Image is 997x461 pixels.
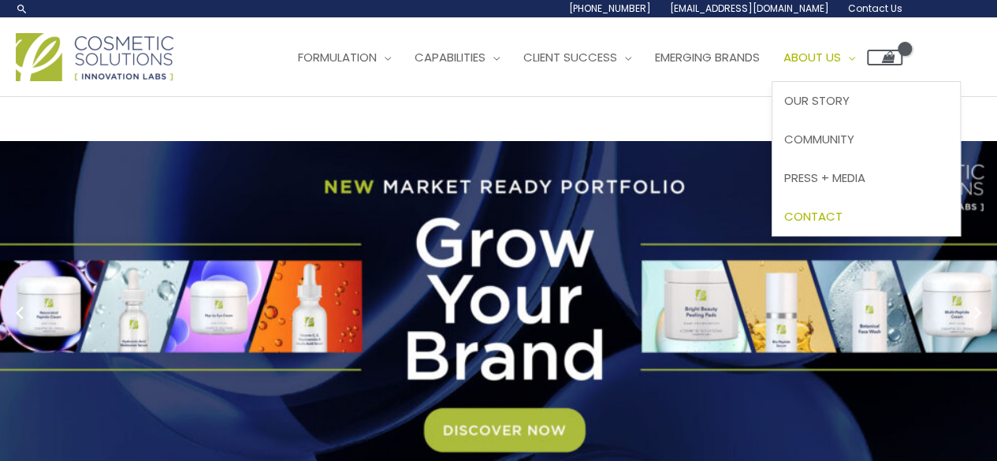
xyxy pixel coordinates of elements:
[965,301,989,325] button: Next slide
[670,2,829,15] span: [EMAIL_ADDRESS][DOMAIN_NAME]
[569,2,651,15] span: [PHONE_NUMBER]
[643,34,772,81] a: Emerging Brands
[772,158,960,197] a: Press + Media
[16,33,173,81] img: Cosmetic Solutions Logo
[784,208,843,225] span: Contact
[298,49,377,65] span: Formulation
[772,34,867,81] a: About Us
[867,50,902,65] a: View Shopping Cart, empty
[523,49,617,65] span: Client Success
[655,49,760,65] span: Emerging Brands
[784,169,865,186] span: Press + Media
[783,49,841,65] span: About Us
[8,301,32,325] button: Previous slide
[274,34,902,81] nav: Site Navigation
[848,2,902,15] span: Contact Us
[512,34,643,81] a: Client Success
[16,2,28,15] a: Search icon link
[403,34,512,81] a: Capabilities
[772,197,960,236] a: Contact
[415,49,485,65] span: Capabilities
[286,34,403,81] a: Formulation
[784,131,854,147] span: Community
[772,82,960,121] a: Our Story
[784,92,850,109] span: Our Story
[772,121,960,159] a: Community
